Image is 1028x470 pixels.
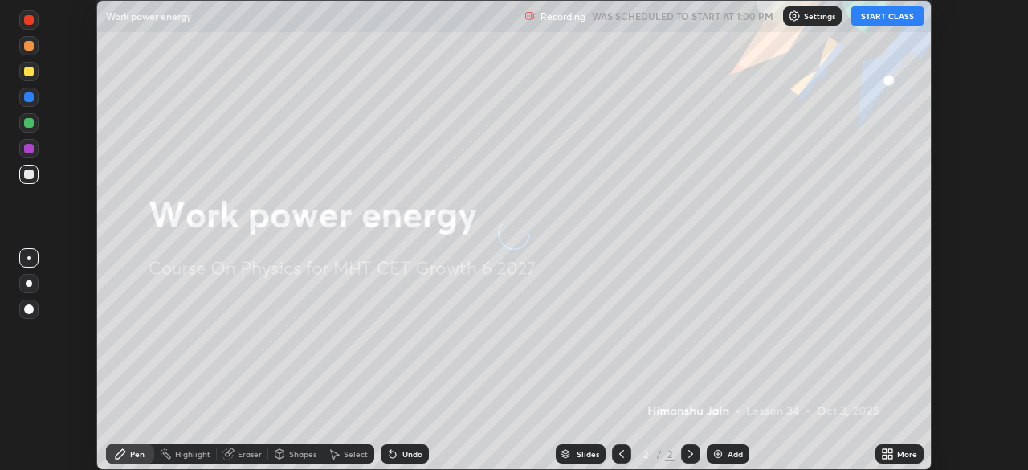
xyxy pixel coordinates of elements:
div: 2 [665,447,675,461]
div: Undo [402,450,422,458]
button: START CLASS [851,6,924,26]
div: More [897,450,917,458]
img: recording.375f2c34.svg [524,10,537,22]
div: Add [728,450,743,458]
div: Slides [577,450,599,458]
div: Highlight [175,450,210,458]
img: class-settings-icons [788,10,801,22]
div: Shapes [289,450,316,458]
div: Select [344,450,368,458]
div: Eraser [238,450,262,458]
p: Work power energy [106,10,191,22]
p: Settings [804,12,835,20]
div: 2 [638,449,654,459]
h5: WAS SCHEDULED TO START AT 1:00 PM [592,9,773,23]
div: Pen [130,450,145,458]
div: / [657,449,662,459]
p: Recording [541,10,585,22]
img: add-slide-button [712,448,724,460]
